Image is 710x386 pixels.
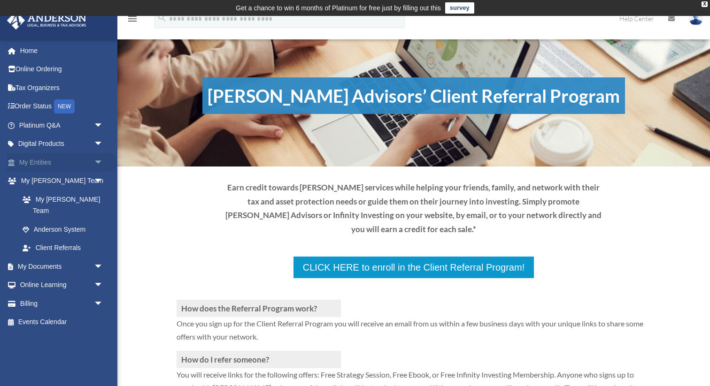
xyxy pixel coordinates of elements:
[4,11,89,30] img: Anderson Advisors Platinum Portal
[293,256,535,279] a: CLICK HERE to enroll in the Client Referral Program!
[236,2,441,14] div: Get a chance to win 6 months of Platinum for free just by filling out this
[94,276,113,295] span: arrow_drop_down
[7,276,117,295] a: Online Learningarrow_drop_down
[94,257,113,276] span: arrow_drop_down
[13,190,117,220] a: My [PERSON_NAME] Team
[7,135,117,153] a: Digital Productsarrow_drop_down
[7,257,117,276] a: My Documentsarrow_drop_down
[13,220,117,239] a: Anderson System
[177,300,341,317] h3: How does the Referral Program work?
[7,60,117,79] a: Online Ordering
[94,294,113,313] span: arrow_drop_down
[202,77,625,114] h1: [PERSON_NAME] Advisors’ Client Referral Program
[94,116,113,135] span: arrow_drop_down
[54,99,75,114] div: NEW
[94,135,113,154] span: arrow_drop_down
[224,181,603,236] p: Earn credit towards [PERSON_NAME] services while helping your friends, family, and network with t...
[689,12,703,25] img: User Pic
[7,313,117,332] a: Events Calendar
[7,41,117,60] a: Home
[13,239,113,257] a: Client Referrals
[702,1,708,7] div: close
[177,351,341,368] h3: How do I refer someone?
[7,97,117,116] a: Order StatusNEW
[7,78,117,97] a: Tax Organizers
[7,153,117,172] a: My Entitiesarrow_drop_down
[127,13,138,24] i: menu
[445,2,474,14] a: survey
[94,153,113,172] span: arrow_drop_down
[7,172,117,190] a: My [PERSON_NAME] Teamarrow_drop_down
[94,172,113,191] span: arrow_drop_down
[127,16,138,24] a: menu
[7,116,117,135] a: Platinum Q&Aarrow_drop_down
[177,317,651,351] p: Once you sign up for the Client Referral Program you will receive an email from us within a few b...
[7,294,117,313] a: Billingarrow_drop_down
[157,13,167,23] i: search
